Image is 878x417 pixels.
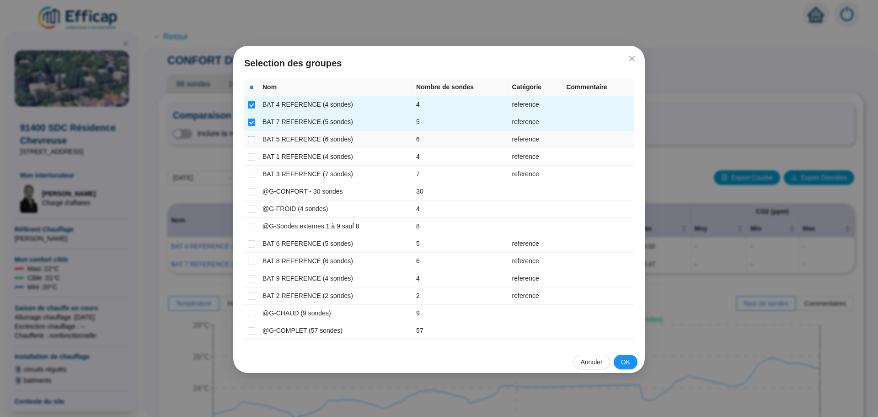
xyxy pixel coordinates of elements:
td: BAT 9 REFERENCE (4 sondes) [259,270,412,287]
td: 5 [412,235,508,253]
td: 57 [412,322,508,340]
span: Selection des groupes [244,57,634,70]
th: Catégorie [509,79,563,96]
td: reference [509,114,563,131]
button: OK [614,355,637,369]
td: 30 [412,183,508,200]
td: 9 [412,305,508,322]
td: reference [509,131,563,148]
td: @G-FROID (4 sondes) [259,200,412,218]
td: @G-CHAUD (9 sondes) [259,305,412,322]
td: reference [509,166,563,183]
td: BAT 3 REFERENCE (7 sondes) [259,166,412,183]
td: @G-Sondes externes 1 à 9 sauf 8 [259,218,412,235]
td: 7 [412,166,508,183]
td: reference [509,253,563,270]
td: BAT 2 REFERENCE (2 sondes) [259,287,412,305]
td: 4 [412,96,508,114]
td: reference [509,270,563,287]
td: BAT 4 REFERENCE (4 sondes) [259,96,412,114]
td: 6 [412,131,508,148]
td: 8 [412,218,508,235]
td: @G-COMPLET (57 sondes) [259,322,412,340]
td: BAT 8 REFERENCE (6 sondes) [259,253,412,270]
td: 4 [412,270,508,287]
td: 2 [412,287,508,305]
td: 5 [412,114,508,131]
button: Annuler [573,355,610,369]
td: BAT 6 REFERENCE (5 sondes) [259,235,412,253]
th: Commentaire [562,79,634,96]
button: Close [625,51,639,66]
td: 6 [412,253,508,270]
td: reference [509,148,563,166]
td: 4 [412,200,508,218]
span: OK [621,357,630,367]
td: BAT 5 REFERENCE (6 sondes) [259,131,412,148]
td: 4 [412,148,508,166]
td: BAT 1 REFERENCE (4 sondes) [259,148,412,166]
span: close [628,55,636,62]
td: reference [509,287,563,305]
td: reference [509,96,563,114]
th: Nom [259,79,412,96]
span: Fermer [625,55,639,62]
th: Nombre de sondes [412,79,508,96]
td: BAT 7 REFERENCE (5 sondes) [259,114,412,131]
td: @G-CONFORT - 30 sondes [259,183,412,200]
td: reference [509,235,563,253]
span: Annuler [581,357,603,367]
